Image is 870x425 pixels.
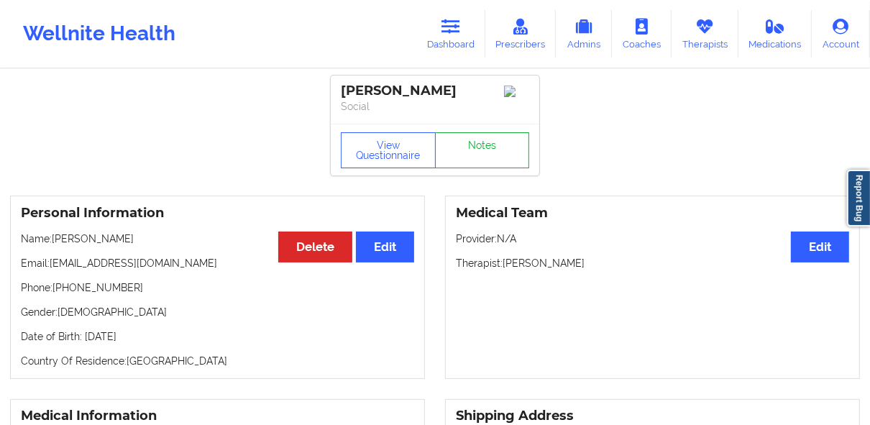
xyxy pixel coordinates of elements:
a: Medications [738,10,812,58]
button: Edit [791,232,849,262]
p: Gender: [DEMOGRAPHIC_DATA] [21,305,414,319]
h3: Medical Information [21,408,414,424]
p: Email: [EMAIL_ADDRESS][DOMAIN_NAME] [21,256,414,270]
p: Name: [PERSON_NAME] [21,232,414,246]
a: Account [812,10,870,58]
a: Coaches [612,10,672,58]
button: Edit [356,232,414,262]
p: Therapist: [PERSON_NAME] [456,256,849,270]
p: Date of Birth: [DATE] [21,329,414,344]
a: Therapists [672,10,738,58]
a: Notes [435,132,530,168]
h3: Personal Information [21,205,414,221]
a: Prescribers [485,10,557,58]
h3: Shipping Address [456,408,849,424]
button: Delete [278,232,352,262]
a: Report Bug [847,170,870,227]
p: Social [341,99,529,114]
img: Image%2Fplaceholer-image.png [504,86,529,97]
a: Dashboard [416,10,485,58]
div: [PERSON_NAME] [341,83,529,99]
a: Admins [556,10,612,58]
button: View Questionnaire [341,132,436,168]
p: Phone: [PHONE_NUMBER] [21,280,414,295]
h3: Medical Team [456,205,849,221]
p: Provider: N/A [456,232,849,246]
p: Country Of Residence: [GEOGRAPHIC_DATA] [21,354,414,368]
